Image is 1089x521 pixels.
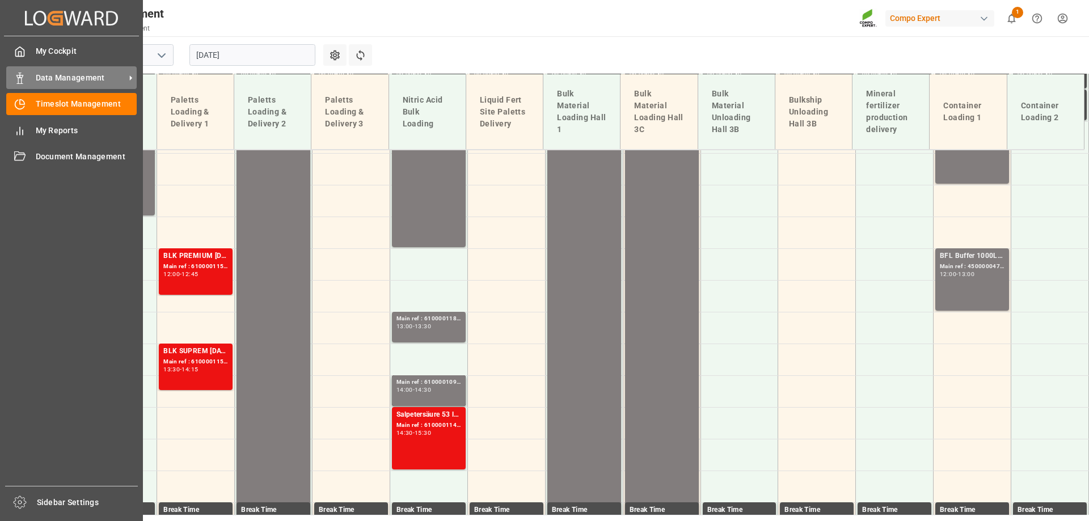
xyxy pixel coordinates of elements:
div: BLK PREMIUM [DATE] 25kg (x42) INT; [163,251,228,262]
div: Mineral fertilizer production delivery [862,83,920,140]
a: Document Management [6,146,137,168]
div: Bulk Material Unloading Hall 3B [707,83,766,140]
div: 13:00 [396,324,413,329]
div: 12:45 [181,272,198,277]
div: Main ref : 6100001142, 2000001005; [396,421,461,430]
div: 12:00 [163,272,180,277]
div: Break Time [552,505,617,516]
span: My Cockpit [36,45,137,57]
div: Container Loading 1 [939,95,997,128]
div: Break Time [319,505,383,516]
div: Break Time [630,505,694,516]
div: - [413,324,415,329]
div: BFL Buffer 1000L IBC; [940,251,1004,262]
span: Sidebar Settings [37,497,138,509]
div: Main ref : 6100001186, [396,314,461,324]
div: 12:00 [940,272,956,277]
span: Document Management [36,151,137,163]
button: open menu [153,46,170,64]
div: Main ref : 4500000476, 2000000296; [940,262,1004,272]
button: Compo Expert [885,7,999,29]
div: - [413,430,415,435]
div: - [956,272,958,277]
div: Bulk Material Loading Hall 1 [552,83,611,140]
div: 13:00 [958,272,974,277]
div: Paletts Loading & Delivery 1 [166,90,225,134]
a: My Reports [6,119,137,141]
a: Timeslot Management [6,93,137,115]
input: DD.MM.YYYY [189,44,315,66]
div: 15:30 [415,430,431,435]
button: Help Center [1024,6,1050,31]
div: Break Time [241,505,306,516]
div: Paletts Loading & Delivery 2 [243,90,302,134]
div: 14:00 [396,387,413,392]
div: 13:30 [415,324,431,329]
div: - [413,387,415,392]
div: Break Time [784,505,849,516]
button: show 1 new notifications [999,6,1024,31]
div: Paletts Loading & Delivery 3 [320,90,379,134]
span: My Reports [36,125,137,137]
a: My Cockpit [6,40,137,62]
div: - [180,272,181,277]
div: Break Time [396,505,461,516]
div: Salpetersäure 53 lose; [396,409,461,421]
div: Main ref : 6100001159, 2000001024; [163,262,228,272]
div: Break Time [940,505,1004,516]
div: Container Loading 2 [1016,95,1075,128]
span: Timeslot Management [36,98,137,110]
div: 14:30 [396,430,413,435]
div: 13:30 [163,367,180,372]
div: 14:15 [181,367,198,372]
div: BLK SUPREM [DATE] 25kg (x40) INT;BLK SUPREM [DATE] 50kg (x21) D,EN,FR,PL;BLK SUPREM [DATE]+3+TE B... [163,346,228,357]
div: Break Time [862,505,927,516]
div: Main ref : 6100001091, [396,378,461,387]
div: - [180,367,181,372]
div: 14:30 [415,387,431,392]
div: Nitric Acid Bulk Loading [398,90,457,134]
span: 1 [1012,7,1023,18]
div: Compo Expert [885,10,994,27]
div: Break Time [163,505,228,516]
div: Break Time [474,505,539,516]
img: Screenshot%202023-09-29%20at%2010.02.21.png_1712312052.png [859,9,877,28]
div: Break Time [707,505,772,516]
div: Bulk Material Loading Hall 3C [630,83,688,140]
div: Liquid Fert Site Paletts Delivery [475,90,534,134]
div: Main ref : 6100001151, 2000001021; [163,357,228,367]
div: Break Time [1018,505,1082,516]
span: Data Management [36,72,125,84]
div: Bulkship Unloading Hall 3B [784,90,843,134]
